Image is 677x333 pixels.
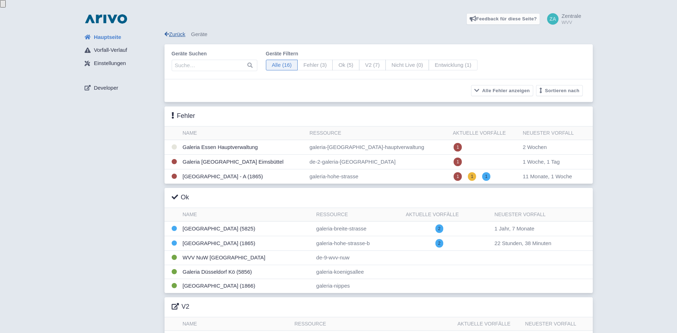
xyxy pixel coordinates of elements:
td: de-9-wvv-nuw [313,251,403,265]
h3: Fehler [172,112,195,120]
th: Name [180,317,292,331]
span: 2 [435,239,444,248]
th: Ressource [313,208,403,222]
span: Zentrale [561,13,581,19]
span: Entwicklung (1) [429,60,478,71]
td: galeria-hohe-strasse-b [313,236,403,251]
th: Name [180,126,307,140]
a: Vorfall-Verlauf [79,44,165,57]
a: Zurück [165,31,186,37]
td: Galeria [GEOGRAPHIC_DATA] Eimsbüttel [180,155,307,169]
td: galeria-hohe-strasse [307,169,450,184]
span: Fehler (3) [297,60,333,71]
button: Sortieren nach [536,85,583,96]
span: 1 [454,143,462,151]
span: Alle (16) [266,60,298,71]
th: Name [180,208,314,222]
td: [GEOGRAPHIC_DATA] - A (1865) [180,169,307,184]
a: Hauptseite [79,30,165,44]
span: 11 Monate, 1 Woche [523,173,572,179]
span: Einstellungen [94,59,126,68]
span: V2 (7) [359,60,386,71]
td: WVV NuW [GEOGRAPHIC_DATA] [180,251,314,265]
span: 1 Woche, 1 Tag [523,159,560,165]
span: 22 Stunden, 38 Minuten [495,240,551,246]
a: Einstellungen [79,57,165,70]
input: Suche… [172,60,257,71]
label: Geräte suchen [172,50,257,58]
span: 1 [468,172,476,181]
h3: V2 [172,303,190,311]
th: Neuester Vorfall [520,126,593,140]
td: Galeria Essen Hauptverwaltung [180,140,307,155]
td: [GEOGRAPHIC_DATA] (1866) [180,279,314,293]
span: Hauptseite [94,33,121,41]
td: galeria-nippes [313,279,403,293]
span: Vorfall-Verlauf [94,46,127,54]
div: Geräte [165,30,593,39]
small: WVV [561,20,581,25]
a: Zentrale WVV [543,13,581,25]
label: Geräte filtern [266,50,478,58]
td: galeria-koenigsallee [313,265,403,279]
td: galeria-[GEOGRAPHIC_DATA]-hauptverwaltung [307,140,450,155]
a: Feedback für diese Seite? [466,13,540,25]
span: Ok (5) [332,60,359,71]
button: Alle Fehler anzeigen [471,85,533,96]
td: Galeria Düsseldorf Kö (5856) [180,265,314,279]
a: Developer [79,81,165,95]
span: 2 [435,224,444,233]
th: Neuester Vorfall [492,208,593,222]
span: 1 [482,172,490,181]
th: Ressource [292,317,455,331]
span: Nicht Live (0) [385,60,429,71]
th: Ressource [307,126,450,140]
th: Aktuelle Vorfälle [403,208,492,222]
span: Developer [94,84,118,92]
span: 1 [454,158,462,166]
img: logo [83,13,129,25]
td: de-2-galeria-[GEOGRAPHIC_DATA] [307,155,450,169]
span: 1 [454,172,462,181]
td: [GEOGRAPHIC_DATA] (1865) [180,236,314,251]
span: 1 Jahr, 7 Monate [495,225,535,232]
th: Neuester Vorfall [522,317,592,331]
h3: Ok [172,194,189,202]
span: 2 Wochen [523,144,547,150]
th: Aktuelle Vorfälle [455,317,522,331]
td: [GEOGRAPHIC_DATA] (5825) [180,222,314,236]
th: Aktuelle Vorfälle [450,126,520,140]
td: galeria-breite-strasse [313,222,403,236]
